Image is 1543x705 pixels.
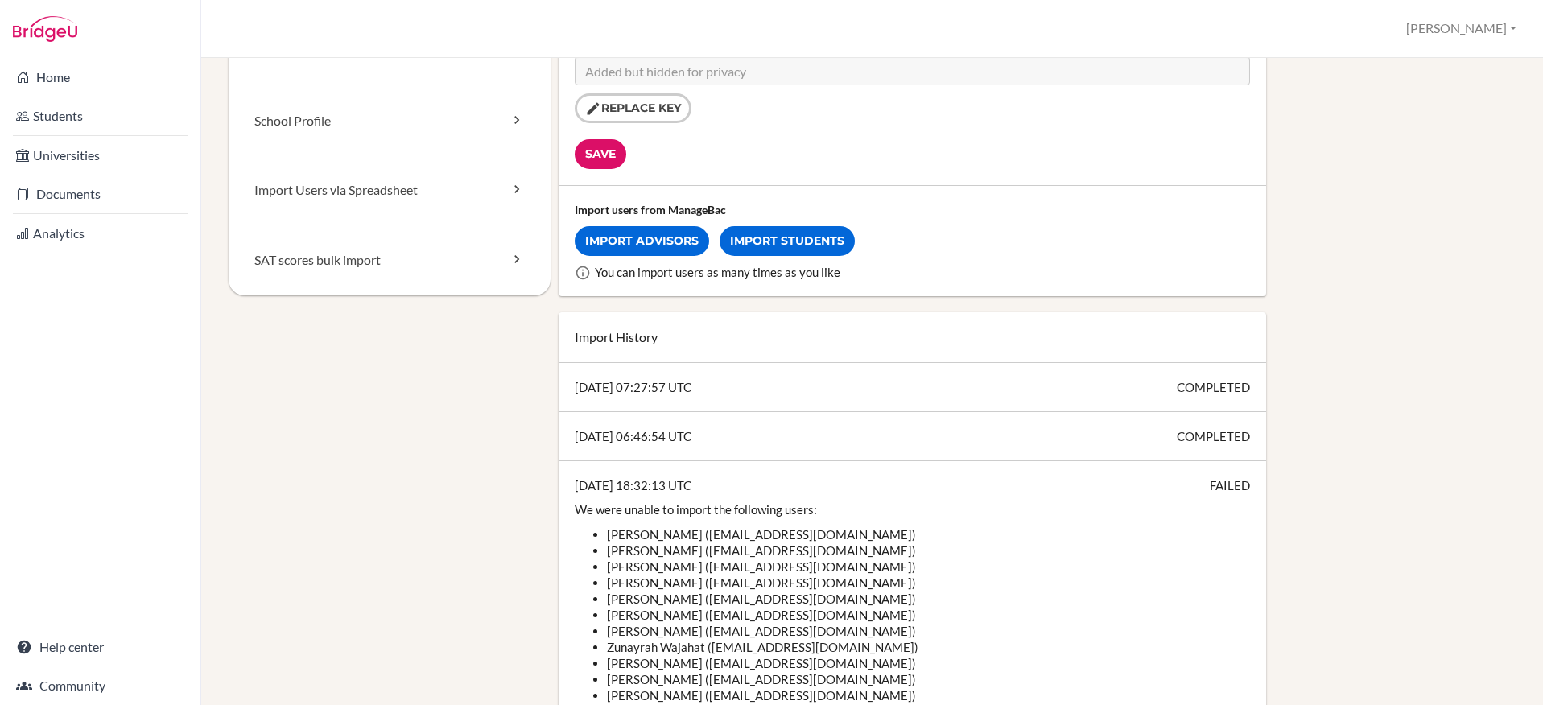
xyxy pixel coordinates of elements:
span: COMPLETED [1177,428,1250,444]
a: Home [3,61,197,93]
span: FAILED [1210,477,1250,493]
div: [DATE] 06:46:54 UTC [559,412,1266,461]
a: Community [3,670,197,702]
a: Import Students [720,226,855,256]
div: You can import users as many times as you like [595,264,1250,280]
p: We were unable to import the following users: [575,501,1250,517]
li: Email has already been taken [607,671,1250,687]
li: Email has already been taken [607,655,1250,671]
a: Documents [3,178,197,210]
a: Students [3,100,197,132]
li: Email has already been taken [607,526,1250,542]
div: Import users from ManageBac [575,202,1250,218]
input: Added but hidden for privacy [575,56,1250,85]
li: Email has already been taken [607,607,1250,623]
li: Email has already been taken [607,591,1250,607]
li: Email has already been taken [607,575,1250,591]
a: Help center [3,631,197,663]
img: Bridge-U [13,16,77,42]
a: Import Users via Spreadsheet [229,155,551,225]
div: [DATE] 07:27:57 UTC [559,363,1266,412]
li: Email has already been taken [607,639,1250,655]
a: Import Advisors [575,226,709,256]
a: Analytics [3,217,197,249]
li: Email has already been taken [607,687,1250,703]
span: COMPLETED [1177,379,1250,395]
li: Email has already been taken [607,542,1250,559]
li: Email has already been taken [607,623,1250,639]
button: Replace key [575,93,691,123]
h2: Import History [575,328,1250,346]
button: [PERSON_NAME] [1399,14,1524,43]
li: Email has already been taken [607,559,1250,575]
a: Universities [3,139,197,171]
a: School Profile [229,86,551,156]
a: SAT scores bulk import [229,225,551,295]
input: Save [575,139,626,169]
